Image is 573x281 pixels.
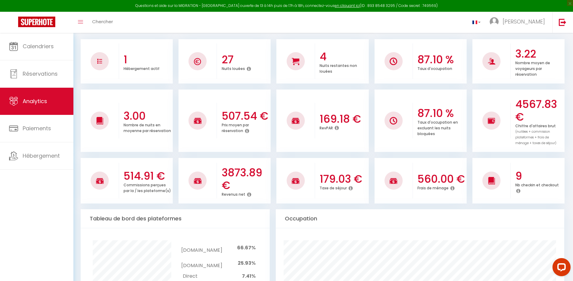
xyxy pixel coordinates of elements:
[515,122,556,146] p: Chiffre d'affaires brut
[222,166,269,192] h3: 3873.89 €
[490,17,499,26] img: ...
[23,125,51,132] span: Paiements
[417,107,465,120] h3: 87.10 %
[515,48,563,60] h3: 3.22
[515,59,550,77] p: Nombre moyen de voyageurs par réservation
[238,260,256,267] span: 25.93%
[515,129,556,145] span: (nuitées + commission plateformes + frais de ménage + taxes de séjour)
[222,121,249,133] p: Prix moyen par réservation
[81,209,270,228] div: Tableau de bord des plateformes
[124,181,171,193] p: Commissions perçues par la / les plateforme(s)
[417,65,452,71] p: Taux d'occupation
[559,18,566,26] img: logout
[222,65,245,71] p: Nuits louées
[181,240,222,256] td: [DOMAIN_NAME]
[320,50,367,63] h3: 4
[485,12,552,33] a: ... [PERSON_NAME]
[124,53,171,66] h3: 1
[124,121,171,133] p: Nombre de nuits en moyenne par réservation
[124,110,171,122] h3: 3.00
[124,170,171,182] h3: 514.91 €
[320,124,333,131] p: RevPAR
[417,53,465,66] h3: 87.10 %
[92,18,113,25] span: Chercher
[18,17,55,27] img: Super Booking
[23,43,54,50] span: Calendriers
[276,209,565,228] div: Occupation
[417,173,465,185] h3: 560.00 €
[320,62,357,74] p: Nuits restantes non louées
[23,97,47,105] span: Analytics
[222,110,269,122] h3: 507.54 €
[335,3,360,8] a: en cliquant ici
[97,59,102,64] img: NO IMAGE
[222,191,245,197] p: Revenus net
[488,117,495,124] img: NO IMAGE
[23,152,60,159] span: Hébergement
[320,113,367,125] h3: 169.18 €
[237,244,256,251] span: 66.67%
[515,181,559,188] p: Nb checkin et checkout
[320,184,347,191] p: Taxe de séjour
[242,273,256,279] span: 7.41%
[222,53,269,66] h3: 27
[503,18,545,25] span: [PERSON_NAME]
[390,117,397,125] img: NO IMAGE
[320,173,367,185] h3: 179.03 €
[417,118,458,136] p: Taux d'occupation en excluant les nuits bloquées
[181,255,222,271] td: [DOMAIN_NAME]
[548,256,573,281] iframe: LiveChat chat widget
[124,65,159,71] p: Hébergement actif
[515,98,563,123] h3: 4567.83 €
[417,184,449,191] p: Frais de ménage
[515,170,563,182] h3: 9
[88,12,117,33] a: Chercher
[23,70,58,77] span: Réservations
